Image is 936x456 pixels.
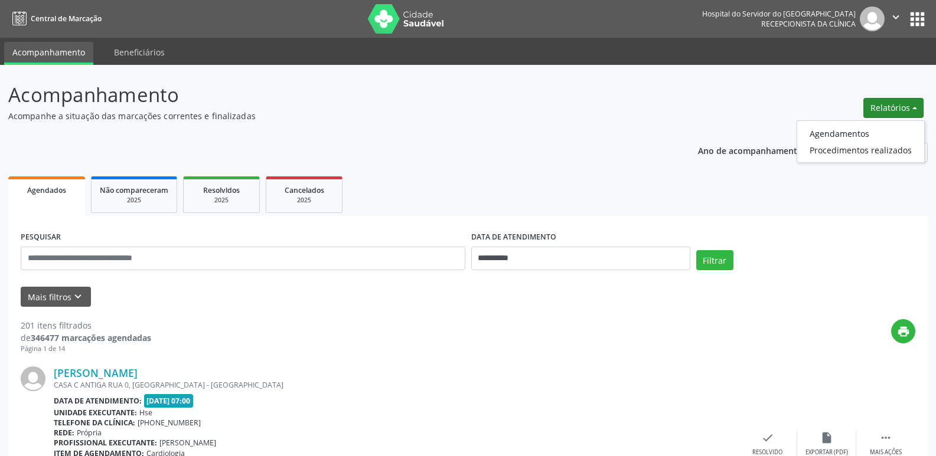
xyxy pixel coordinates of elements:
[879,431,892,444] i: 
[8,9,102,28] a: Central de Marcação
[54,428,74,438] b: Rede:
[159,438,216,448] span: [PERSON_NAME]
[139,408,152,418] span: Hse
[889,11,902,24] i: 
[702,9,856,19] div: Hospital do Servidor do [GEOGRAPHIC_DATA]
[21,366,45,391] img: img
[54,408,137,418] b: Unidade executante:
[54,418,135,428] b: Telefone da clínica:
[77,428,102,438] span: Própria
[100,196,168,205] div: 2025
[54,380,738,390] div: CASA C ANTIGA RUA 0, [GEOGRAPHIC_DATA] - [GEOGRAPHIC_DATA]
[8,80,652,110] p: Acompanhamento
[106,42,173,63] a: Beneficiários
[54,396,142,406] b: Data de atendimento:
[8,110,652,122] p: Acompanhe a situação das marcações correntes e finalizadas
[21,228,61,247] label: PESQUISAR
[761,431,774,444] i: check
[4,42,93,65] a: Acompanhamento
[31,14,102,24] span: Central de Marcação
[860,6,885,31] img: img
[863,98,924,118] button: Relatórios
[820,431,833,444] i: insert_drive_file
[285,185,324,195] span: Cancelados
[100,185,168,195] span: Não compareceram
[144,394,194,408] span: [DATE] 07:00
[897,325,910,338] i: print
[891,319,915,343] button: print
[31,332,151,343] strong: 346477 marcações agendadas
[907,9,928,29] button: apps
[21,319,151,332] div: 201 itens filtrados
[27,185,66,195] span: Agendados
[71,290,84,303] i: keyboard_arrow_down
[797,120,925,163] ul: Relatórios
[54,438,157,448] b: Profissional executante:
[471,228,556,247] label: DATA DE ATENDIMENTO
[203,185,240,195] span: Resolvidos
[797,142,924,158] a: Procedimentos realizados
[761,19,856,29] span: Recepcionista da clínica
[192,196,251,205] div: 2025
[21,344,151,354] div: Página 1 de 14
[138,418,201,428] span: [PHONE_NUMBER]
[54,366,138,379] a: [PERSON_NAME]
[275,196,334,205] div: 2025
[21,287,91,307] button: Mais filtroskeyboard_arrow_down
[21,332,151,344] div: de
[797,125,924,142] a: Agendamentos
[696,250,733,270] button: Filtrar
[698,143,803,158] p: Ano de acompanhamento
[885,6,907,31] button: 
